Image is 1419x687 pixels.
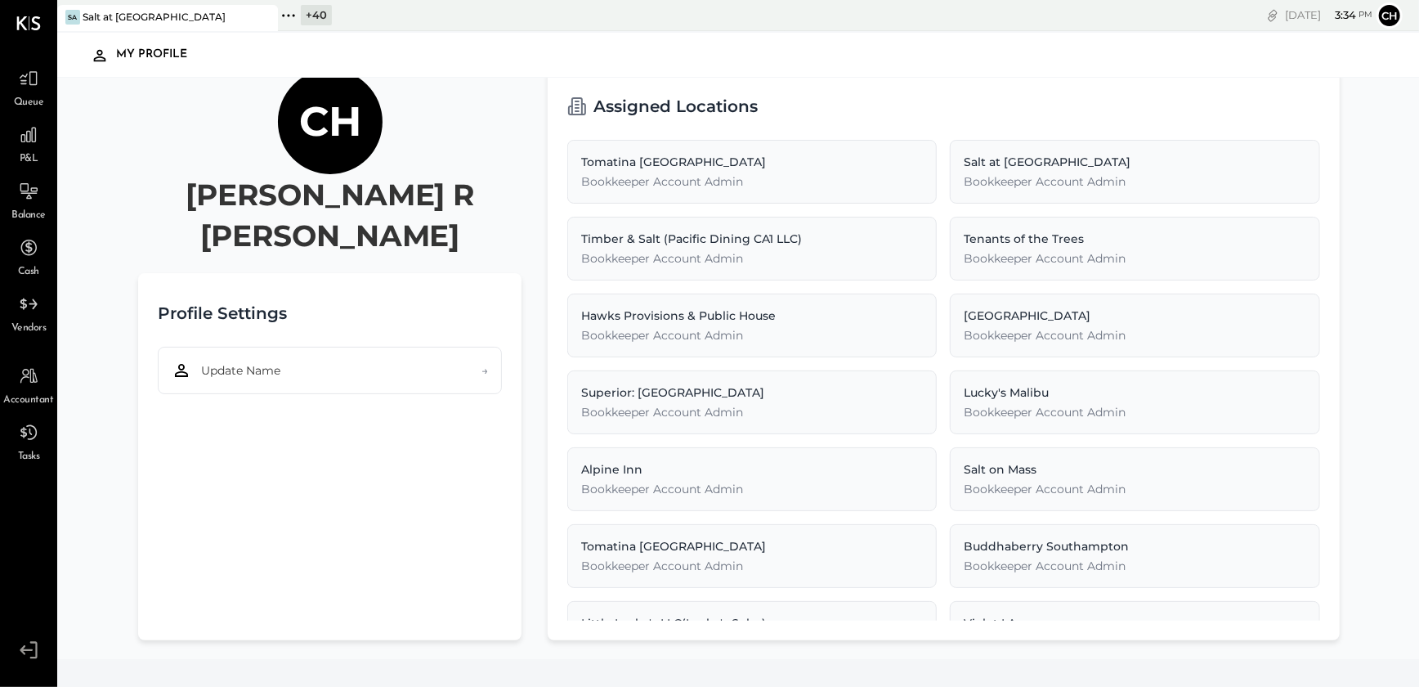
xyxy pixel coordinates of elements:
div: [DATE] [1285,7,1372,23]
div: [GEOGRAPHIC_DATA] [964,308,1305,324]
span: Balance [11,209,46,223]
div: Alpine Inn [581,461,923,478]
a: P&L [1,119,56,167]
div: Salt at [GEOGRAPHIC_DATA] [964,154,1305,170]
div: Bookkeeper Account Admin [964,558,1305,574]
div: Tomatina [GEOGRAPHIC_DATA] [581,538,923,555]
span: P&L [20,152,38,167]
div: Salt at [GEOGRAPHIC_DATA] [83,10,226,24]
div: Bookkeeper Account Admin [964,250,1305,267]
h1: Ch [299,97,361,147]
div: Bookkeeper Account Admin [581,404,923,420]
div: Bookkeeper Account Admin [581,173,923,190]
a: Balance [1,176,56,223]
span: Queue [14,96,44,110]
a: Queue [1,63,56,110]
a: Accountant [1,361,56,408]
a: Tasks [1,417,56,465]
h2: [PERSON_NAME] R [PERSON_NAME] [138,174,521,256]
a: Vendors [1,289,56,336]
span: Cash [18,265,39,280]
div: Bookkeeper Account Admin [581,558,923,574]
div: Tomatina [GEOGRAPHIC_DATA] [581,154,923,170]
div: copy link [1265,7,1281,24]
div: My Profile [116,42,204,68]
h2: Profile Settings [158,293,287,334]
div: Salt on Mass [964,461,1305,478]
span: Accountant [4,393,54,408]
div: Little Lucky's LLC(Lucky's Soho) [581,615,923,631]
div: + 40 [301,5,332,25]
div: Superior: [GEOGRAPHIC_DATA] [581,384,923,401]
span: Vendors [11,321,47,336]
div: Bookkeeper Account Admin [964,173,1305,190]
span: Tasks [18,450,40,465]
div: Bookkeeper Account Admin [581,481,923,497]
div: Buddhaberry Southampton [964,538,1305,555]
button: Update Name→ [158,347,501,394]
div: Bookkeeper Account Admin [964,481,1305,497]
div: Timber & Salt (Pacific Dining CA1 LLC) [581,231,923,247]
div: Sa [65,10,80,25]
div: Lucky's Malibu [964,384,1305,401]
div: Bookkeeper Account Admin [581,250,923,267]
button: Ch [1376,2,1403,29]
div: Hawks Provisions & Public House [581,308,923,324]
div: Bookkeeper Account Admin [964,404,1305,420]
span: Update Name [201,362,280,379]
div: Tenants of the Trees [964,231,1305,247]
div: Bookkeeper Account Admin [964,327,1305,343]
a: Cash [1,232,56,280]
h2: Assigned Locations [593,86,758,127]
div: Bookkeeper Account Admin [581,327,923,343]
span: → [481,362,488,379]
div: Violet LA [964,615,1305,631]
